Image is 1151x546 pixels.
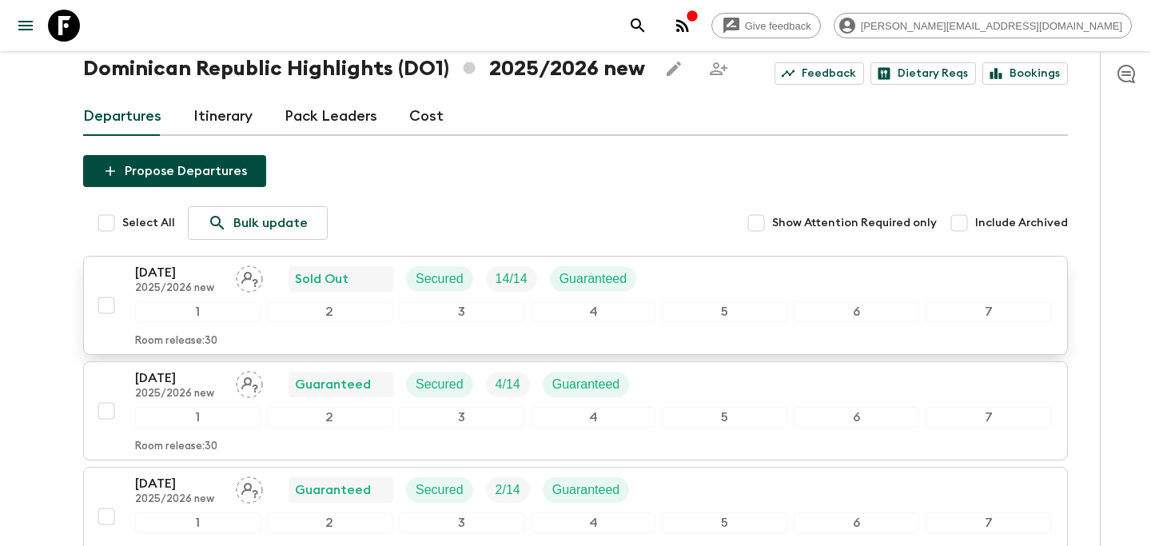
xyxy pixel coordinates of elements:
[135,282,223,295] p: 2025/2026 new
[794,512,919,533] div: 6
[794,301,919,322] div: 6
[236,376,263,389] span: Assign pack leader
[531,301,656,322] div: 4
[982,62,1068,85] a: Bookings
[122,215,175,231] span: Select All
[496,480,520,500] p: 2 / 14
[416,269,464,289] p: Secured
[658,53,690,85] button: Edit this itinerary
[267,512,392,533] div: 2
[406,266,473,292] div: Secured
[834,13,1132,38] div: [PERSON_NAME][EMAIL_ADDRESS][DOMAIN_NAME]
[711,13,821,38] a: Give feedback
[486,372,530,397] div: Trip Fill
[83,361,1068,460] button: [DATE]2025/2026 newAssign pack leaderGuaranteedSecuredTrip FillGuaranteed1234567Room release:30
[135,388,223,401] p: 2025/2026 new
[736,20,820,32] span: Give feedback
[622,10,654,42] button: search adventures
[926,301,1051,322] div: 7
[135,263,223,282] p: [DATE]
[975,215,1068,231] span: Include Archived
[399,301,524,322] div: 3
[295,375,371,394] p: Guaranteed
[531,407,656,428] div: 4
[926,512,1051,533] div: 7
[83,256,1068,355] button: [DATE]2025/2026 newAssign pack leaderSold OutSecuredTrip FillGuaranteed1234567Room release:30
[416,480,464,500] p: Secured
[188,206,328,240] a: Bulk update
[83,98,161,136] a: Departures
[416,375,464,394] p: Secured
[135,440,217,453] p: Room release: 30
[852,20,1131,32] span: [PERSON_NAME][EMAIL_ADDRESS][DOMAIN_NAME]
[406,372,473,397] div: Secured
[531,512,656,533] div: 4
[399,512,524,533] div: 3
[295,269,348,289] p: Sold Out
[775,62,864,85] a: Feedback
[135,369,223,388] p: [DATE]
[285,98,377,136] a: Pack Leaders
[560,269,627,289] p: Guaranteed
[926,407,1051,428] div: 7
[135,335,217,348] p: Room release: 30
[135,474,223,493] p: [DATE]
[496,375,520,394] p: 4 / 14
[794,407,919,428] div: 6
[406,477,473,503] div: Secured
[83,155,266,187] button: Propose Departures
[486,266,537,292] div: Trip Fill
[496,269,528,289] p: 14 / 14
[135,301,261,322] div: 1
[486,477,530,503] div: Trip Fill
[135,512,261,533] div: 1
[552,480,620,500] p: Guaranteed
[552,375,620,394] p: Guaranteed
[703,53,735,85] span: Share this itinerary
[662,301,787,322] div: 5
[135,407,261,428] div: 1
[662,407,787,428] div: 5
[399,407,524,428] div: 3
[267,301,392,322] div: 2
[193,98,253,136] a: Itinerary
[772,215,937,231] span: Show Attention Required only
[233,213,308,233] p: Bulk update
[236,270,263,283] span: Assign pack leader
[662,512,787,533] div: 5
[236,481,263,494] span: Assign pack leader
[10,10,42,42] button: menu
[295,480,371,500] p: Guaranteed
[409,98,444,136] a: Cost
[870,62,976,85] a: Dietary Reqs
[267,407,392,428] div: 2
[83,53,645,85] h1: Dominican Republic Highlights (DO1) 2025/2026 new
[135,493,223,506] p: 2025/2026 new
